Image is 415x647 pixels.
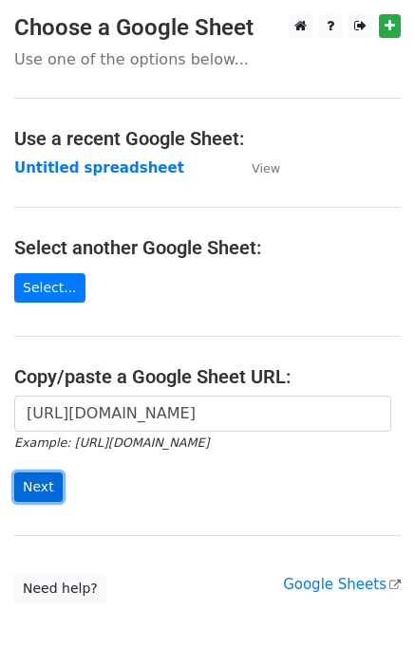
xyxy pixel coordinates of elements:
h4: Select another Google Sheet: [14,236,401,259]
small: View [252,161,280,176]
h4: Copy/paste a Google Sheet URL: [14,365,401,388]
small: Example: [URL][DOMAIN_NAME] [14,435,209,450]
a: Select... [14,273,85,303]
a: Google Sheets [283,576,401,593]
h3: Choose a Google Sheet [14,14,401,42]
h4: Use a recent Google Sheet: [14,127,401,150]
input: Next [14,472,63,502]
iframe: Chat Widget [320,556,415,647]
a: Untitled spreadsheet [14,159,184,176]
a: Need help? [14,574,106,603]
p: Use one of the options below... [14,49,401,69]
a: View [233,159,280,176]
input: Paste your Google Sheet URL here [14,396,391,432]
